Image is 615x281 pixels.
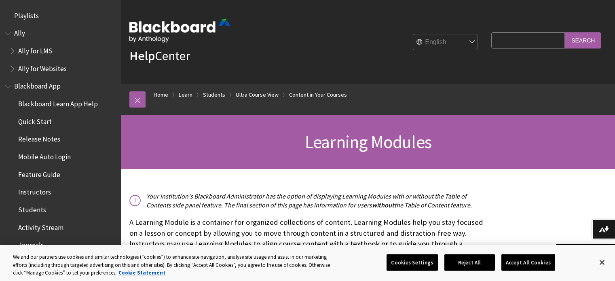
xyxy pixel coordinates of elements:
a: Ultra Course View [236,90,279,100]
span: Instructors [18,186,51,196]
button: Cookies Settings [387,254,437,271]
a: HelpCenter [129,48,190,64]
nav: Book outline for Anthology Ally Help [5,27,116,76]
p: A Learning Module is a container for organized collections of content. Learning Modules help you ... [129,217,487,260]
span: Ally for Websites [18,62,67,73]
strong: Help [129,48,155,64]
span: Blackboard App [14,80,61,91]
span: Activity Stream [18,221,63,232]
p: Your institution's Blackboard Administrator has the option of displaying Learning Modules with or... [129,192,487,210]
a: Students [203,90,225,100]
span: Learning Modules [305,131,431,153]
span: Mobile Auto Login [18,150,71,161]
select: Site Language Selector [413,34,478,51]
span: Feature Guide [18,168,60,179]
span: Ally for LMS [18,44,53,55]
span: Journals [18,239,44,249]
a: Home [154,90,168,100]
span: Playlists [14,9,39,20]
input: Search [565,32,601,48]
button: Accept All Cookies [501,254,555,271]
a: Learn [179,90,192,100]
span: Blackboard Learn App Help [18,97,98,108]
span: Ally [14,27,25,38]
a: Back to top [556,244,615,259]
div: We and our partners use cookies and similar technologies (“cookies”) to enhance site navigation, ... [13,253,338,277]
nav: Book outline for Playlists [5,9,116,23]
span: Release Notes [18,133,60,144]
button: Close [593,254,611,271]
a: Content in Your Courses [289,90,347,100]
span: Students [18,203,46,214]
a: More information about your privacy, opens in a new tab [118,269,165,276]
span: Quick Start [18,115,52,126]
span: without [372,201,394,209]
button: Reject All [444,254,495,271]
img: Blackboard by Anthology [129,19,230,42]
